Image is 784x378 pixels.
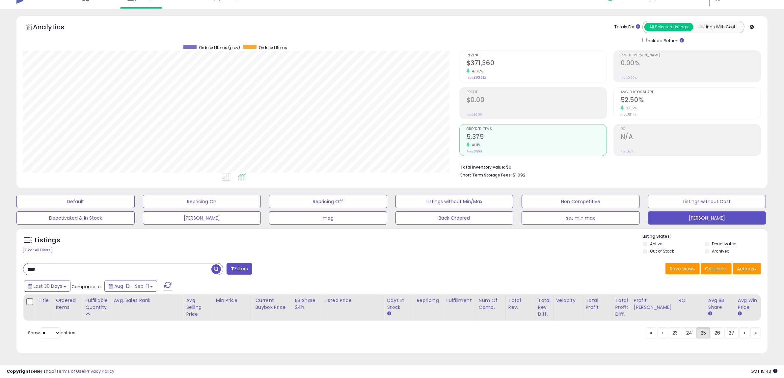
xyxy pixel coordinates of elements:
b: Short Term Storage Fees: [460,172,512,178]
button: Default [16,195,135,208]
h2: $371,360 [467,59,607,68]
button: Deactivated & In Stock [16,211,135,225]
label: Archived [712,248,730,254]
div: Avg. Sales Rank [114,297,180,304]
span: Compared to: [71,283,102,290]
small: Days In Stock. [387,311,391,317]
b: Total Inventory Value: [460,164,505,170]
span: Ordered Items [259,45,287,50]
button: Repricing On [143,195,261,208]
span: › [744,330,745,336]
div: Avg BB Share [708,297,732,311]
span: « [650,330,652,336]
span: Columns [705,265,726,272]
button: Filters [227,263,252,275]
small: Avg BB Share. [708,311,712,317]
a: 27 [724,327,739,338]
span: 2025-10-12 15:43 GMT [750,368,777,374]
div: Fulfillable Quantity [85,297,108,311]
a: 23 [668,327,682,338]
span: Aug-13 - Sep-11 [114,283,149,289]
strong: Copyright [7,368,31,374]
button: [PERSON_NAME] [648,211,766,225]
span: Profit [467,91,607,94]
div: Fulfillment [446,297,473,304]
h2: 5,375 [467,133,607,142]
button: Non Competitive [522,195,640,208]
a: 25 [696,327,710,338]
label: Out of Stock [650,248,674,254]
div: Min Price [216,297,250,304]
button: [PERSON_NAME] [143,211,261,225]
span: Last 30 Days [34,283,62,289]
small: Prev: 3,809 [467,149,482,153]
div: Clear All Filters [23,247,52,253]
small: Prev: $0.00 [467,113,482,117]
div: Total Profit [586,297,610,311]
span: $1,092 [513,172,526,178]
div: Current Buybox Price [255,297,289,311]
div: Total Profit Diff. [615,297,628,318]
a: 26 [710,327,724,338]
div: Velocity [556,297,580,304]
div: Avg Selling Price [186,297,210,318]
p: Listing States: [643,233,768,240]
div: Total Rev. [508,297,532,311]
div: seller snap | | [7,368,114,375]
div: Num of Comp. [479,297,503,311]
small: 41.11% [470,143,481,148]
button: Back Ordered [395,211,514,225]
span: Revenue [467,54,607,57]
h2: 0.00% [621,59,761,68]
div: Avg Win Price [738,297,762,311]
button: Save View [665,263,700,274]
button: Listings With Cost [693,23,742,31]
a: Terms of Use [56,368,84,374]
div: Totals For [614,24,640,30]
small: Prev: $251,382 [467,76,486,80]
span: Profit [PERSON_NAME] [621,54,761,57]
div: Total Rev. Diff. [538,297,551,318]
span: ‹ [662,330,663,336]
div: Include Returns [637,37,692,44]
label: Deactivated [712,241,737,247]
h5: Listings [35,236,60,245]
div: Ordered Items [56,297,80,311]
label: Active [650,241,662,247]
span: Ordered Items (prev) [199,45,240,50]
span: » [755,330,757,336]
span: Ordered Items [467,127,607,131]
button: All Selected Listings [644,23,693,31]
small: 47.73% [470,69,483,74]
button: meg [269,211,387,225]
div: Repricing [417,297,441,304]
div: BB Share 24h. [295,297,319,311]
button: Listings without Min/Max [395,195,514,208]
small: Avg Win Price. [738,311,742,317]
button: Repricing Off [269,195,387,208]
button: Columns [701,263,732,274]
div: Title [38,297,50,304]
button: Listings without Cost [648,195,766,208]
h2: N/A [621,133,761,142]
small: 2.66% [624,106,637,111]
small: Prev: 51.14% [621,113,636,117]
small: Prev: N/A [621,149,634,153]
button: Aug-13 - Sep-11 [104,281,157,292]
button: Last 30 Days [24,281,70,292]
a: 24 [682,327,696,338]
button: set min max [522,211,640,225]
div: Days In Stock [387,297,411,311]
button: Actions [733,263,761,274]
h2: 52.50% [621,96,761,105]
span: ROI [621,127,761,131]
h2: $0.00 [467,96,607,105]
span: Show: entries [28,330,75,336]
div: Profit [PERSON_NAME] [634,297,673,311]
li: $0 [460,163,756,171]
small: Prev: 0.00% [621,76,636,80]
a: Privacy Policy [85,368,114,374]
h5: Analytics [33,22,77,33]
div: ROI [679,297,703,304]
span: Avg. Buybox Share [621,91,761,94]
